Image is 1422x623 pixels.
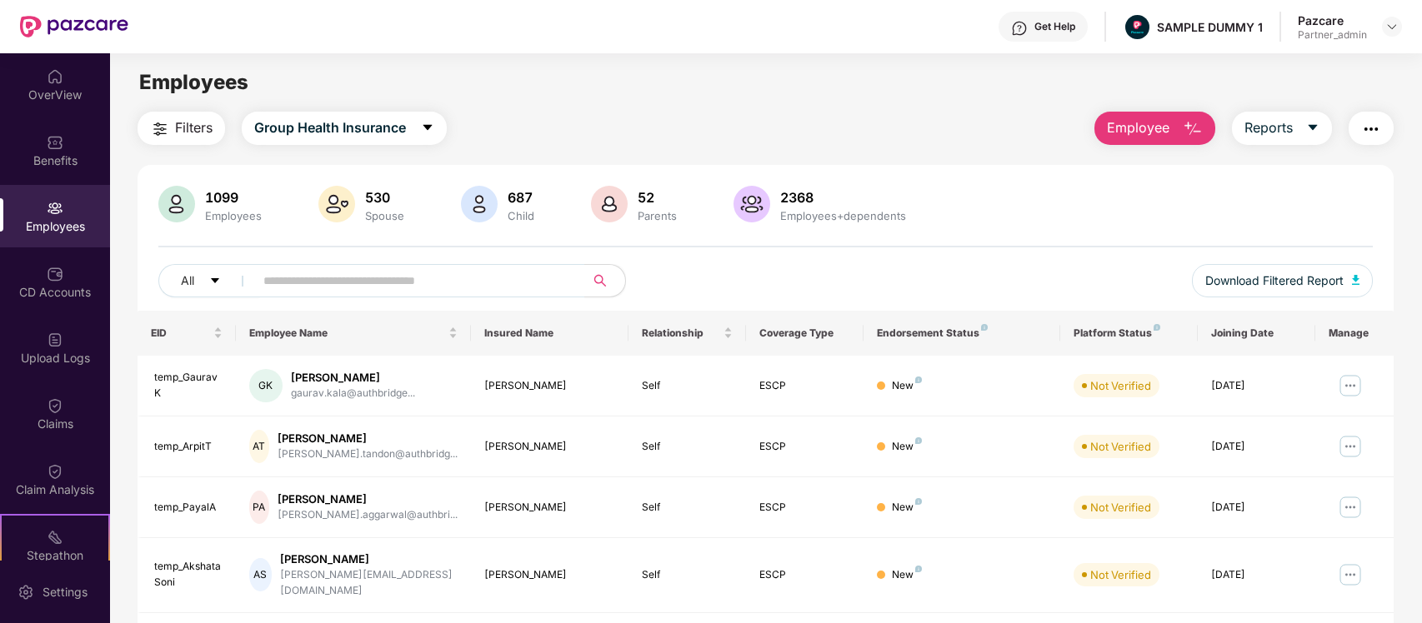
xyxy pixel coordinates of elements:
[181,272,194,290] span: All
[47,134,63,151] img: svg+xml;base64,PHN2ZyBpZD0iQmVuZWZpdHMiIHhtbG5zPSJodHRwOi8vd3d3LnczLm9yZy8yMDAwL3N2ZyIgd2lkdGg9Ij...
[154,370,223,401] div: temp_GauravK
[47,331,63,348] img: svg+xml;base64,PHN2ZyBpZD0iVXBsb2FkX0xvZ3MiIGRhdGEtbmFtZT0iVXBsb2FkIExvZ3MiIHhtbG5zPSJodHRwOi8vd3...
[471,311,628,356] th: Insured Name
[1094,112,1215,145] button: Employee
[981,324,988,331] img: svg+xml;base64,PHN2ZyB4bWxucz0iaHR0cDovL3d3dy53My5vcmcvMjAwMC9zdmciIHdpZHRoPSI4IiBoZWlnaHQ9IjgiIH...
[1337,494,1364,521] img: manageButton
[20,16,128,37] img: New Pazcare Logo
[202,209,265,222] div: Employees
[484,378,614,394] div: [PERSON_NAME]
[202,189,265,206] div: 1099
[642,378,733,394] div: Self
[318,186,355,222] img: svg+xml;base64,PHN2ZyB4bWxucz0iaHR0cDovL3d3dy53My5vcmcvMjAwMC9zdmciIHhtbG5zOnhsaW5rPSJodHRwOi8vd3...
[759,439,850,455] div: ESCP
[1211,378,1302,394] div: [DATE]
[280,567,458,599] div: [PERSON_NAME][EMAIL_ADDRESS][DOMAIN_NAME]
[642,439,733,455] div: Self
[1157,19,1263,35] div: SAMPLE DUMMY 1
[278,446,458,462] div: [PERSON_NAME].tandon@authbridg...
[915,498,922,505] img: svg+xml;base64,PHN2ZyB4bWxucz0iaHR0cDovL3d3dy53My5vcmcvMjAwMC9zdmciIHdpZHRoPSI4IiBoZWlnaHQ9IjgiIH...
[280,551,458,567] div: [PERSON_NAME]
[1232,112,1332,145] button: Reportscaret-down
[504,209,538,222] div: Child
[1198,311,1315,356] th: Joining Date
[1034,20,1075,33] div: Get Help
[1090,499,1151,516] div: Not Verified
[38,584,93,601] div: Settings
[484,439,614,455] div: [PERSON_NAME]
[47,200,63,217] img: svg+xml;base64,PHN2ZyBpZD0iRW1wbG95ZWVzIiB4bWxucz0iaHR0cDovL3d3dy53My5vcmcvMjAwMC9zdmciIHdpZHRoPS...
[421,121,434,136] span: caret-down
[1205,272,1344,290] span: Download Filtered Report
[249,430,270,463] div: AT
[1125,15,1149,39] img: Pazcare_Alternative_logo-01-01.png
[1192,264,1374,297] button: Download Filtered Report
[892,378,922,394] div: New
[362,209,408,222] div: Spouse
[154,500,223,516] div: temp_PayalA
[254,117,406,138] span: Group Health Insurance
[877,326,1047,340] div: Endorsement Status
[1211,439,1302,455] div: [DATE]
[1183,119,1203,139] img: svg+xml;base64,PHN2ZyB4bWxucz0iaHR0cDovL3d3dy53My5vcmcvMjAwMC9zdmciIHhtbG5zOnhsaW5rPSJodHRwOi8vd3...
[242,112,447,145] button: Group Health Insurancecaret-down
[915,437,922,444] img: svg+xml;base64,PHN2ZyB4bWxucz0iaHR0cDovL3d3dy53My5vcmcvMjAwMC9zdmciIHdpZHRoPSI4IiBoZWlnaHQ9IjgiIH...
[1337,433,1364,460] img: manageButton
[915,376,922,383] img: svg+xml;base64,PHN2ZyB4bWxucz0iaHR0cDovL3d3dy53My5vcmcvMjAwMC9zdmciIHdpZHRoPSI4IiBoZWlnaHQ9IjgiIH...
[1298,28,1367,42] div: Partner_admin
[584,274,617,287] span: search
[734,186,770,222] img: svg+xml;base64,PHN2ZyB4bWxucz0iaHR0cDovL3d3dy53My5vcmcvMjAwMC9zdmciIHhtbG5zOnhsaW5rPSJodHRwOi8vd3...
[47,68,63,85] img: svg+xml;base64,PHN2ZyBpZD0iSG9tZSIgeG1sbnM9Imh0dHA6Ly93d3cudzMub3JnLzIwMDAvc3ZnIiB3aWR0aD0iMjAiIG...
[642,500,733,516] div: Self
[236,311,472,356] th: Employee Name
[1211,567,1302,583] div: [DATE]
[362,189,408,206] div: 530
[278,507,458,523] div: [PERSON_NAME].aggarwal@authbri...
[151,326,210,340] span: EID
[634,209,680,222] div: Parents
[484,500,614,516] div: [PERSON_NAME]
[777,209,909,222] div: Employees+dependents
[1337,561,1364,588] img: manageButton
[1337,372,1364,399] img: manageButton
[634,189,680,206] div: 52
[584,264,626,297] button: search
[759,500,850,516] div: ESCP
[154,559,223,591] div: temp_AkshataSoni
[1154,324,1160,331] img: svg+xml;base64,PHN2ZyB4bWxucz0iaHR0cDovL3d3dy53My5vcmcvMjAwMC9zdmciIHdpZHRoPSI4IiBoZWlnaHQ9IjgiIH...
[892,500,922,516] div: New
[1107,117,1169,138] span: Employee
[1090,438,1151,455] div: Not Verified
[1011,20,1028,37] img: svg+xml;base64,PHN2ZyBpZD0iSGVscC0zMngzMiIgeG1sbnM9Imh0dHA6Ly93d3cudzMub3JnLzIwMDAvc3ZnIiB3aWR0aD...
[18,584,34,601] img: svg+xml;base64,PHN2ZyBpZD0iU2V0dGluZy0yMHgyMCIgeG1sbnM9Imh0dHA6Ly93d3cudzMub3JnLzIwMDAvc3ZnIiB3aW...
[504,189,538,206] div: 687
[759,378,850,394] div: ESCP
[1298,12,1367,28] div: Pazcare
[915,566,922,572] img: svg+xml;base64,PHN2ZyB4bWxucz0iaHR0cDovL3d3dy53My5vcmcvMjAwMC9zdmciIHdpZHRoPSI4IiBoZWlnaHQ9IjgiIH...
[1306,121,1319,136] span: caret-down
[47,529,63,546] img: svg+xml;base64,PHN2ZyB4bWxucz0iaHR0cDovL3d3dy53My5vcmcvMjAwMC9zdmciIHdpZHRoPSIyMSIgaGVpZ2h0PSIyMC...
[461,186,498,222] img: svg+xml;base64,PHN2ZyB4bWxucz0iaHR0cDovL3d3dy53My5vcmcvMjAwMC9zdmciIHhtbG5zOnhsaW5rPSJodHRwOi8vd3...
[1074,326,1184,340] div: Platform Status
[1315,311,1394,356] th: Manage
[278,431,458,446] div: [PERSON_NAME]
[139,70,248,94] span: Employees
[249,491,270,524] div: PA
[746,311,864,356] th: Coverage Type
[47,266,63,282] img: svg+xml;base64,PHN2ZyBpZD0iQ0RfQWNjb3VudHMiIGRhdGEtbmFtZT0iQ0QgQWNjb3VudHMiIHhtbG5zPSJodHRwOi8vd3...
[1211,500,1302,516] div: [DATE]
[158,264,260,297] button: Allcaret-down
[47,463,63,480] img: svg+xml;base64,PHN2ZyBpZD0iQ2xhaW0iIHhtbG5zPSJodHRwOi8vd3d3LnczLm9yZy8yMDAwL3N2ZyIgd2lkdGg9IjIwIi...
[1244,117,1293,138] span: Reports
[484,567,614,583] div: [PERSON_NAME]
[291,370,415,386] div: [PERSON_NAME]
[892,567,922,583] div: New
[2,547,108,564] div: Stepathon
[278,491,458,507] div: [PERSON_NAME]
[892,439,922,455] div: New
[249,558,273,591] div: AS
[1090,377,1151,394] div: Not Verified
[642,326,720,340] span: Relationship
[150,119,170,139] img: svg+xml;base64,PHN2ZyB4bWxucz0iaHR0cDovL3d3dy53My5vcmcvMjAwMC9zdmciIHdpZHRoPSIyNCIgaGVpZ2h0PSIyNC...
[759,567,850,583] div: ESCP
